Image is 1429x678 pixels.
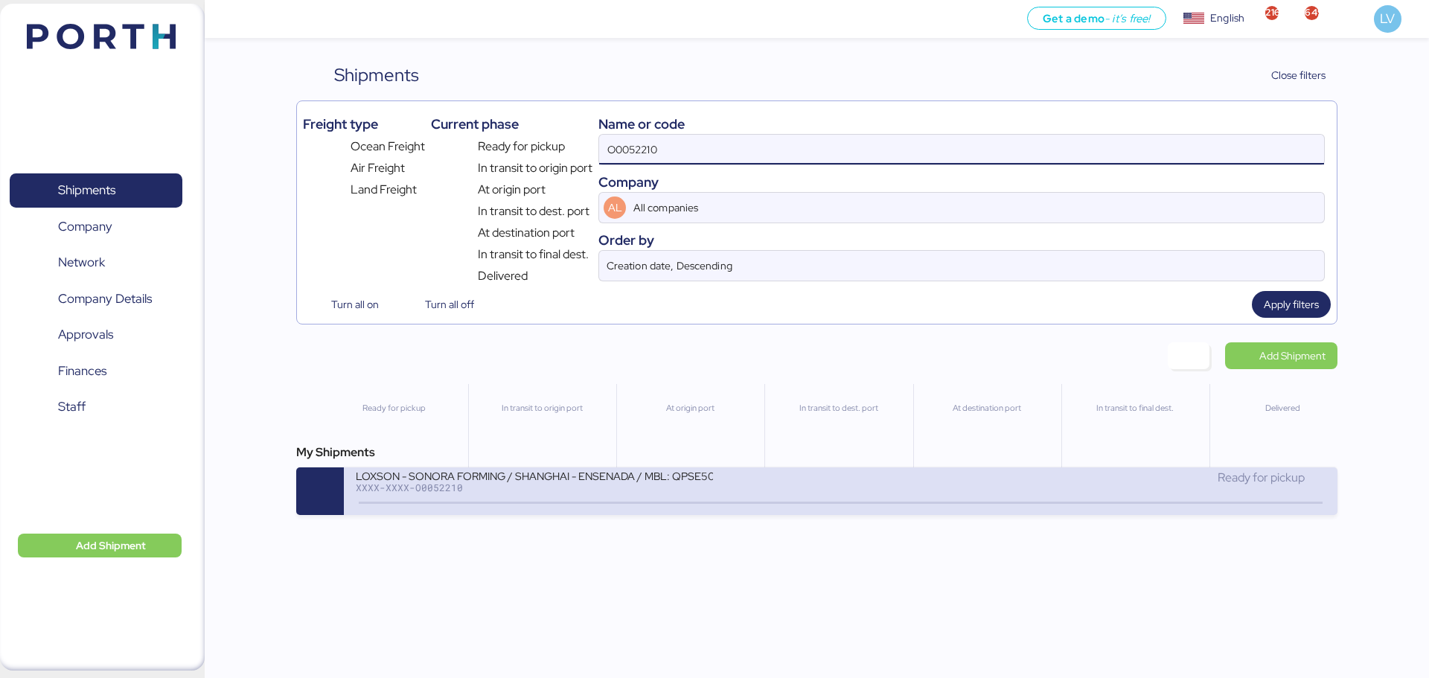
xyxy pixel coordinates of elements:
div: In transit to dest. port [771,402,906,415]
span: Staff [58,396,86,418]
span: Delivered [478,267,528,285]
a: Finances [10,354,182,388]
button: Add Shipment [18,534,182,557]
a: Network [10,246,182,280]
span: Air Freight [351,159,405,177]
div: In transit to final dest. [1068,402,1203,415]
span: Shipments [58,179,115,201]
span: Network [58,252,105,273]
span: Ready for pickup [1218,470,1305,485]
div: Delivered [1216,402,1351,415]
a: Shipments [10,173,182,208]
div: English [1210,10,1244,26]
span: LV [1380,9,1395,28]
div: Current phase [431,114,592,134]
div: Freight type [303,114,424,134]
span: Close filters [1271,66,1326,84]
input: AL [630,193,1282,223]
div: Ready for pickup [326,402,461,415]
span: Company Details [58,288,152,310]
a: Add Shipment [1225,342,1337,369]
div: XXXX-XXXX-O0052210 [356,482,713,493]
span: Approvals [58,324,113,345]
span: Land Freight [351,181,417,199]
div: Shipments [334,62,419,89]
span: Ocean Freight [351,138,425,156]
span: AL [608,199,622,216]
div: Order by [598,230,1325,250]
button: Turn all off [397,291,486,318]
span: In transit to final dest. [478,246,589,263]
a: Company Details [10,281,182,316]
div: At origin port [623,402,758,415]
span: In transit to dest. port [478,202,589,220]
span: Add Shipment [76,537,146,554]
button: Menu [214,7,239,32]
a: Company [10,209,182,243]
button: Close filters [1241,62,1337,89]
div: LOXSON - SONORA FORMING / SHANGHAI - ENSENADA / MBL: QPSE5090263 - HBL: KSSE250903226 / LCL [356,469,713,482]
span: In transit to origin port [478,159,592,177]
a: Staff [10,390,182,424]
span: At destination port [478,224,575,242]
span: Turn all on [331,295,379,313]
button: Turn all on [303,291,391,318]
div: At destination port [920,402,1055,415]
span: Apply filters [1264,295,1319,313]
a: Approvals [10,318,182,352]
span: Finances [58,360,106,382]
span: At origin port [478,181,546,199]
div: My Shipments [296,444,1337,461]
div: Name or code [598,114,1325,134]
span: Add Shipment [1259,347,1326,365]
span: Ready for pickup [478,138,565,156]
span: Turn all off [425,295,474,313]
span: Company [58,216,112,237]
button: Apply filters [1252,291,1331,318]
div: Company [598,172,1325,192]
div: In transit to origin port [475,402,610,415]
